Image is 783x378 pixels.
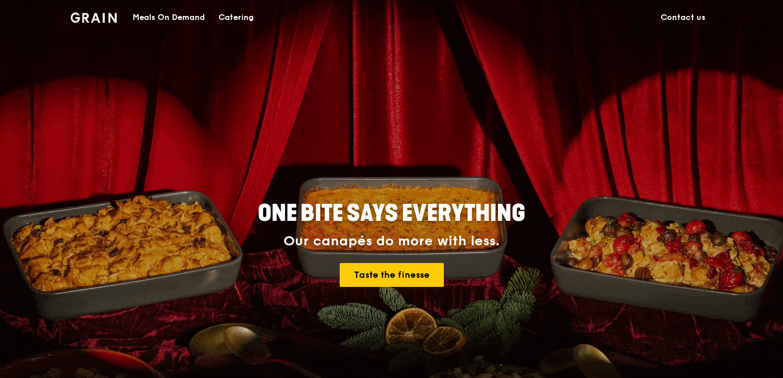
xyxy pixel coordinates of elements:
[133,1,205,35] div: Meals On Demand
[71,13,117,23] img: Grain
[212,1,261,35] a: Catering
[340,263,444,287] a: Taste the finesse
[258,200,525,227] span: ONE BITE SAYS EVERYTHING
[187,233,596,249] div: Our canapés do more with less.
[654,1,712,35] a: Contact us
[219,1,254,35] div: Catering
